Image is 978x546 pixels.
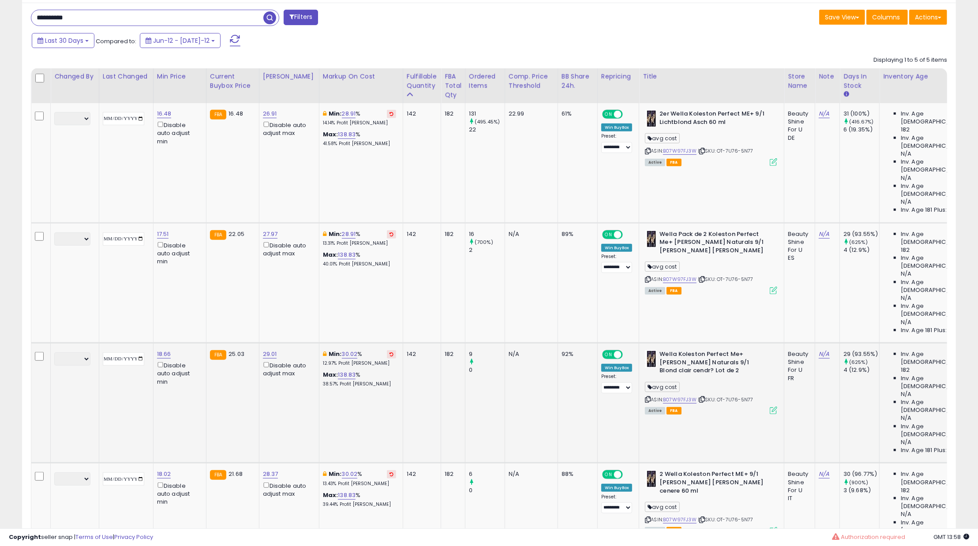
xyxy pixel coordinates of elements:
[901,246,910,254] span: 182
[323,131,396,147] div: %
[901,318,911,326] span: N/A
[909,10,947,25] button: Actions
[667,527,682,535] span: FBA
[229,470,243,478] span: 21.68
[153,36,210,45] span: Jun-12 - [DATE]-12
[788,110,808,142] div: Beauty Shine For U DE
[157,350,171,359] a: 18.66
[323,72,399,81] div: Markup on Cost
[140,33,221,48] button: Jun-12 - [DATE]-12
[329,470,342,478] b: Min:
[157,360,199,386] div: Disable auto adjust min
[323,371,396,387] div: %
[157,109,172,118] a: 16.48
[645,470,777,533] div: ASIN:
[51,68,99,103] th: CSV column name: cust_attr_2_Changed by
[819,109,829,118] a: N/A
[96,37,136,45] span: Compared to:
[475,239,493,246] small: (700%)
[901,150,911,158] span: N/A
[663,396,697,404] a: B07W97FJ3W
[901,446,947,454] span: Inv. Age 181 Plus:
[323,470,396,486] div: %
[819,350,829,359] a: N/A
[445,72,461,100] div: FBA Total Qty
[659,470,767,497] b: 2 Wella Koleston Perfect ME+ 9/1 [PERSON_NAME] [PERSON_NAME] cenere 60 ml
[75,533,113,541] a: Terms of Use
[601,494,633,514] div: Preset:
[342,470,358,479] a: 30.02
[901,174,911,182] span: N/A
[843,470,879,478] div: 30 (96.77%)
[323,360,396,366] p: 12.97% Profit [PERSON_NAME]
[788,230,808,262] div: Beauty Shine For U ES
[698,147,753,154] span: | SKU: OT-7U76-5N77
[603,231,614,238] span: ON
[342,350,358,359] a: 30.02
[866,10,908,25] button: Columns
[469,366,505,374] div: 0
[603,111,614,118] span: ON
[263,240,312,258] div: Disable auto adjust max
[338,491,356,500] a: 138.83
[663,147,697,155] a: B07W97FJ3W
[873,56,947,64] div: Displaying 1 to 5 of 5 items
[323,141,396,147] p: 41.58% Profit [PERSON_NAME]
[475,118,500,125] small: (495.45%)
[32,33,94,48] button: Last 30 Days
[509,350,551,358] div: N/A
[622,471,636,479] span: OFF
[667,407,682,415] span: FBA
[319,68,403,103] th: The percentage added to the cost of goods (COGS) that forms the calculator for Min & Max prices.
[667,287,682,295] span: FBA
[901,206,947,214] span: Inv. Age 181 Plus:
[407,110,434,118] div: 142
[698,396,753,403] span: | SKU: OT-7U76-5N77
[338,130,356,139] a: 138.83
[229,230,244,238] span: 22.05
[323,261,396,267] p: 40.01% Profit [PERSON_NAME]
[469,110,505,118] div: 131
[622,111,636,118] span: OFF
[645,110,657,127] img: 41CIuPjhdEL._SL40_.jpg
[445,470,458,478] div: 182
[901,294,911,302] span: N/A
[698,516,753,523] span: | SKU: OT-7U76-5N77
[445,350,458,358] div: 182
[407,72,437,90] div: Fulfillable Quantity
[229,109,243,118] span: 16.48
[210,110,226,120] small: FBA
[103,72,150,81] div: Last Changed
[407,230,434,238] div: 142
[509,470,551,478] div: N/A
[601,72,636,81] div: Repricing
[407,350,434,358] div: 142
[698,276,753,283] span: | SKU: OT-7U76-5N77
[645,350,777,413] div: ASIN:
[901,366,910,374] span: 182
[210,230,226,240] small: FBA
[263,72,315,81] div: [PERSON_NAME]
[509,110,551,118] div: 22.99
[901,510,911,518] span: N/A
[819,470,829,479] a: N/A
[901,270,911,278] span: N/A
[329,230,342,238] b: Min:
[509,230,551,238] div: N/A
[407,470,434,478] div: 142
[843,110,879,118] div: 31 (100%)
[645,287,665,295] span: All listings currently available for purchase on Amazon
[323,110,396,126] div: %
[843,486,879,494] div: 3 (9.68%)
[114,533,153,541] a: Privacy Policy
[323,491,396,508] div: %
[843,126,879,134] div: 6 (19.35%)
[323,230,396,247] div: %
[603,351,614,359] span: ON
[645,133,679,143] span: avg cost
[901,390,911,398] span: N/A
[157,240,199,266] div: Disable auto adjust min
[843,72,876,90] div: Days In Stock
[849,359,868,366] small: (625%)
[263,120,312,137] div: Disable auto adjust max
